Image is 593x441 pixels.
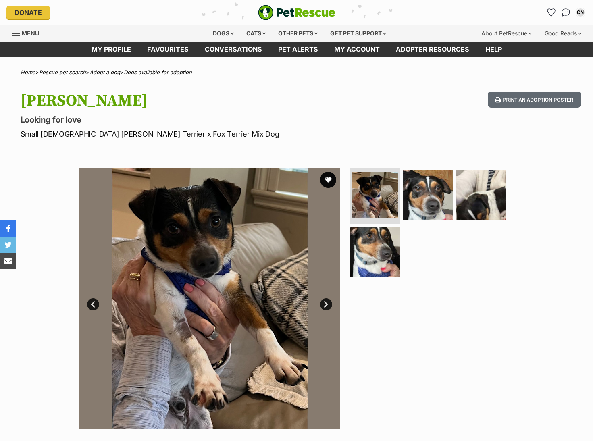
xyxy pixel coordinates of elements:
a: Menu [12,25,45,40]
img: chat-41dd97257d64d25036548639549fe6c8038ab92f7586957e7f3b1b290dea8141.svg [562,8,570,17]
p: Looking for love [21,114,362,125]
div: Cats [241,25,271,42]
button: Print an adoption poster [488,92,581,108]
a: Next [320,298,332,310]
a: Adopter resources [388,42,477,57]
span: Menu [22,30,39,37]
h1: [PERSON_NAME] [21,92,362,110]
a: My profile [83,42,139,57]
a: Adopt a dog [89,69,120,75]
img: logo-e224e6f780fb5917bec1dbf3a21bbac754714ae5b6737aabdf751b685950b380.svg [258,5,335,20]
div: Get pet support [325,25,392,42]
a: Favourites [139,42,197,57]
a: Donate [6,6,50,19]
a: Conversations [560,6,572,19]
div: Other pets [273,25,323,42]
img: Photo of Charlie [456,170,506,220]
img: Photo of Charlie [350,227,400,277]
a: Dogs available for adoption [124,69,192,75]
div: > > > [0,69,593,75]
button: favourite [320,172,336,188]
a: Home [21,69,35,75]
div: Good Reads [539,25,587,42]
p: Small [DEMOGRAPHIC_DATA] [PERSON_NAME] Terrier x Fox Terrier Mix Dog [21,129,362,139]
a: Pet alerts [270,42,326,57]
img: Photo of Charlie [403,170,453,220]
a: My account [326,42,388,57]
a: PetRescue [258,5,335,20]
a: Favourites [545,6,558,19]
a: Prev [87,298,99,310]
a: conversations [197,42,270,57]
img: Photo of Charlie [352,172,398,218]
ul: Account quick links [545,6,587,19]
div: CN [576,8,585,17]
div: Dogs [207,25,239,42]
a: Rescue pet search [39,69,86,75]
a: Help [477,42,510,57]
img: Photo of Charlie [79,168,340,429]
div: About PetRescue [476,25,537,42]
button: My account [574,6,587,19]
